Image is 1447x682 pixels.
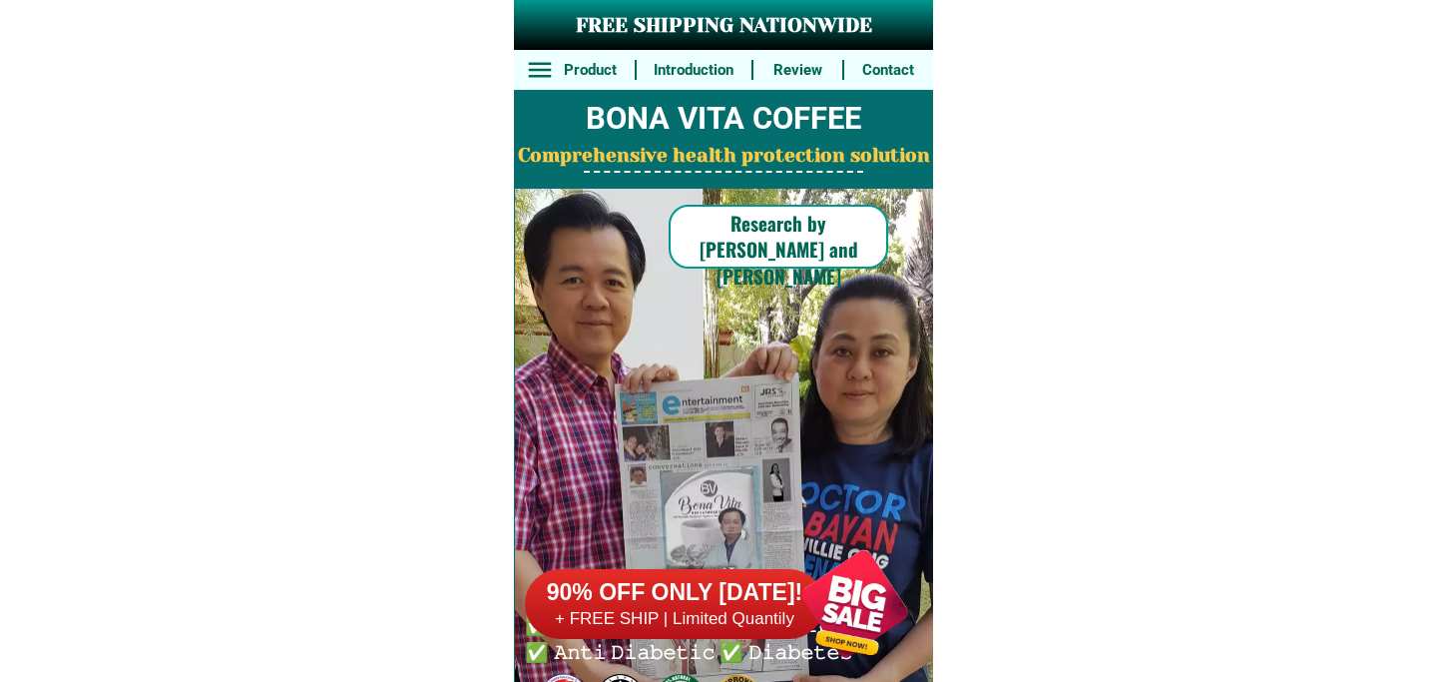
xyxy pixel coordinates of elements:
h6: Research by [PERSON_NAME] and [PERSON_NAME] [669,210,888,290]
h3: FREE SHIPPING NATIONWIDE [514,11,933,41]
h6: Contact [854,59,922,82]
h6: Introduction [648,59,740,82]
h2: BONA VITA COFFEE [514,96,933,143]
h6: Review [763,59,831,82]
h6: + FREE SHIP | Limited Quantily [525,608,824,630]
h2: Comprehensive health protection solution [514,142,933,171]
h6: 90% OFF ONLY [DATE]! [525,578,824,608]
h6: Product [557,59,625,82]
